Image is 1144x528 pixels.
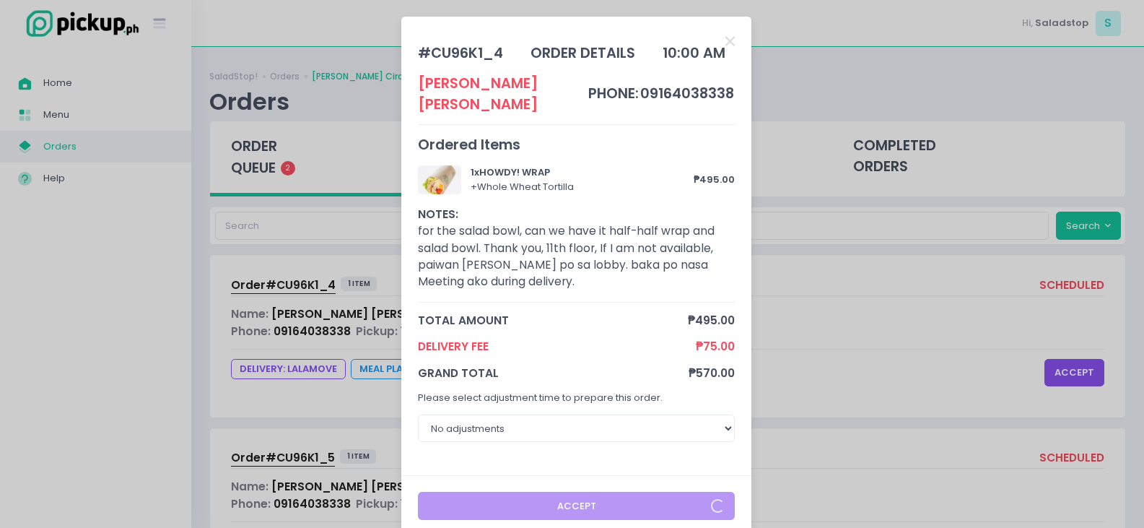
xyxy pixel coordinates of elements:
p: Please select adjustment time to prepare this order. [418,391,735,405]
span: ₱75.00 [696,338,735,355]
div: order details [530,43,635,64]
div: 10:00 AM [663,43,725,64]
div: # CU96K1_4 [418,43,503,64]
span: ₱570.00 [689,365,735,381]
span: total amount [418,312,689,329]
button: Accept [418,492,735,519]
button: Close [725,33,735,48]
div: Ordered Items [418,134,735,155]
td: phone: [588,73,639,116]
span: ₱495.00 [688,312,735,329]
span: 09164038338 [640,84,734,103]
div: [PERSON_NAME] [PERSON_NAME] [418,73,588,116]
span: grand total [418,365,689,381]
span: Delivery Fee [418,338,697,355]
